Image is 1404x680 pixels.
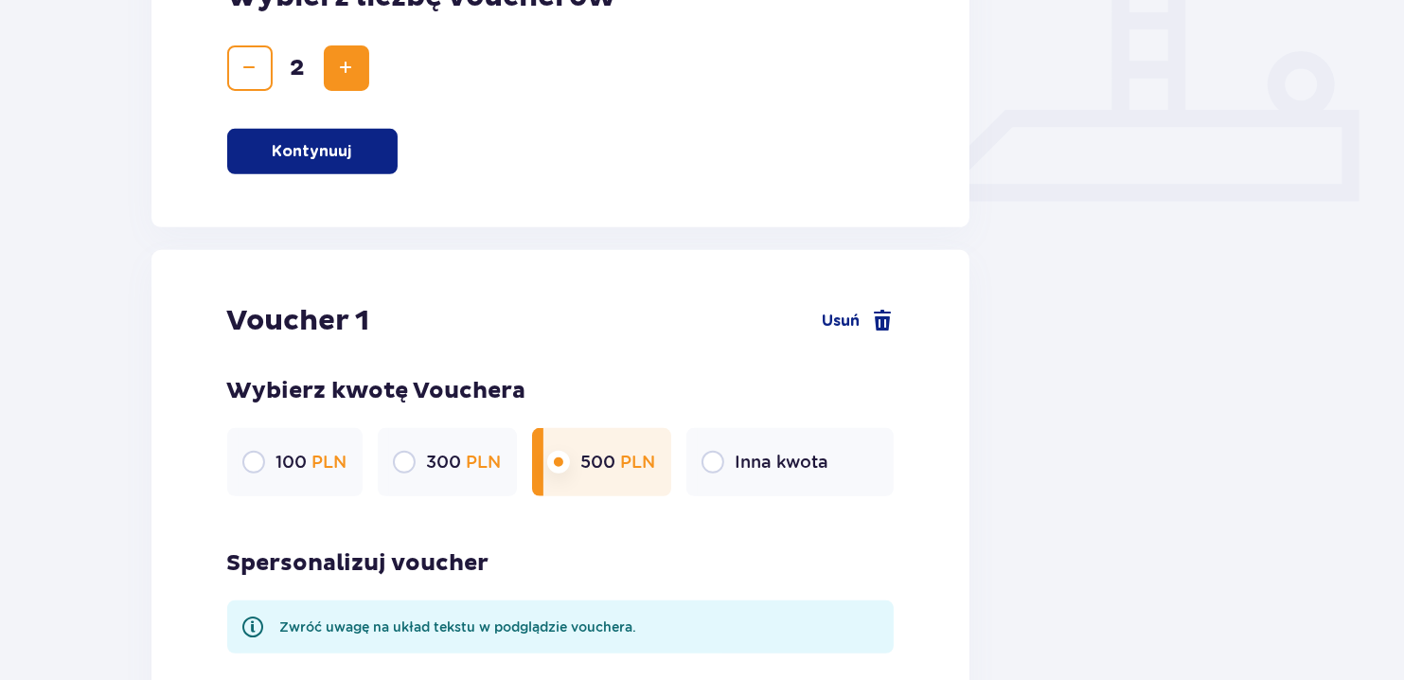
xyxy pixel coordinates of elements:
[227,129,398,174] button: Kontynuuj
[822,311,860,331] span: Usuń
[736,451,829,474] p: Inna kwota
[227,303,370,339] p: Voucher 1
[581,451,656,474] p: 500
[280,617,637,636] p: Zwróć uwagę na układ tekstu w podglądzie vouchera.
[227,377,895,405] p: Wybierz kwotę Vouchera
[324,45,369,91] button: Zwiększ
[312,452,347,472] span: PLN
[276,54,320,82] span: 2
[621,452,656,472] span: PLN
[276,451,347,474] p: 100
[822,310,894,332] a: Usuń
[273,141,352,162] p: Kontynuuj
[227,549,489,578] p: Spersonalizuj voucher
[467,452,502,472] span: PLN
[427,451,502,474] p: 300
[227,45,273,91] button: Zmniejsz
